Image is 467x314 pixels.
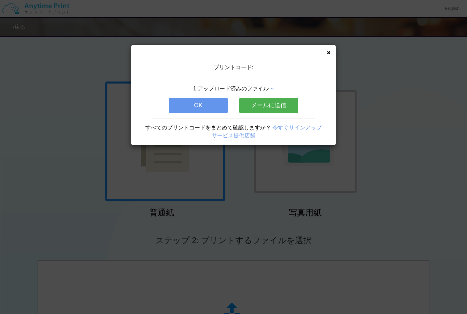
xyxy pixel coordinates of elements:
a: 今すぐサインアップ [272,125,322,130]
button: メールに送信 [239,98,298,113]
span: プリントコード: [214,64,253,70]
button: OK [169,98,228,113]
a: サービス提供店舗 [212,133,255,138]
span: すべてのプリントコードをまとめて確認しますか？ [145,125,271,130]
span: 1 アップロード済みのファイル [193,86,269,91]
